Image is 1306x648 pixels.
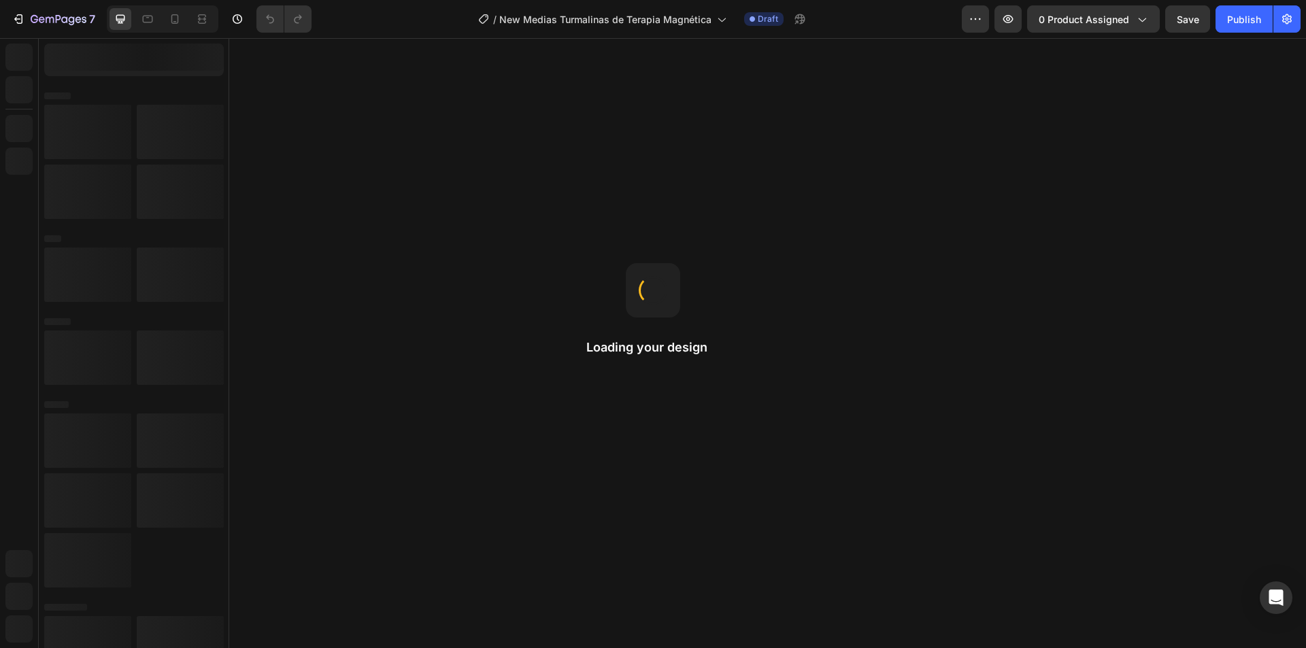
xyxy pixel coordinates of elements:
button: 7 [5,5,101,33]
span: / [493,12,497,27]
button: Save [1165,5,1210,33]
h2: Loading your design [586,339,720,356]
span: Save [1177,14,1199,25]
p: 7 [89,11,95,27]
span: Draft [758,13,778,25]
span: New Medias Turmalinas de Terapia Magnética [499,12,711,27]
div: Publish [1227,12,1261,27]
button: Publish [1216,5,1273,33]
div: Undo/Redo [256,5,312,33]
span: 0 product assigned [1039,12,1129,27]
div: Open Intercom Messenger [1260,581,1292,614]
button: 0 product assigned [1027,5,1160,33]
